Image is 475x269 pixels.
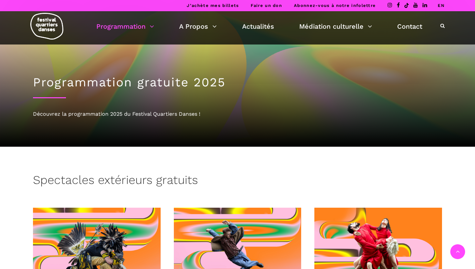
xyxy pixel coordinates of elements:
a: J’achète mes billets [187,3,239,8]
img: logo-fqd-med [30,13,63,40]
a: Programmation [96,21,154,32]
a: Médiation culturelle [299,21,372,32]
a: Faire un don [251,3,282,8]
a: Abonnez-vous à notre infolettre [294,3,376,8]
a: Actualités [242,21,274,32]
div: Découvrez la programmation 2025 du Festival Quartiers Danses ! [33,110,442,118]
h3: Spectacles extérieurs gratuits [33,173,198,190]
h1: Programmation gratuite 2025 [33,75,442,90]
a: A Propos [179,21,217,32]
a: EN [438,3,445,8]
a: Contact [397,21,422,32]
